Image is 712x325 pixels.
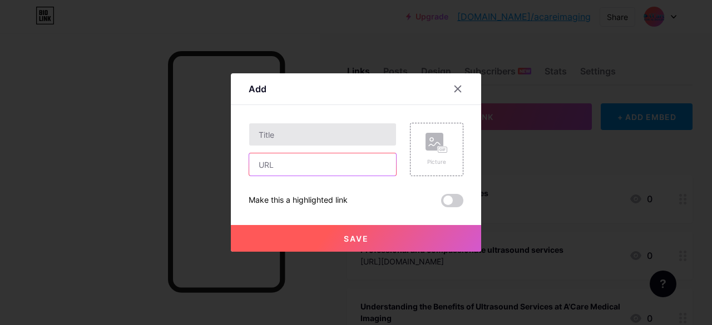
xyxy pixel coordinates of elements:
div: Make this a highlighted link [249,194,348,207]
span: Save [344,234,369,243]
input: URL [249,153,396,176]
button: Save [231,225,481,252]
input: Title [249,123,396,146]
div: Add [249,82,266,96]
div: Picture [426,158,448,166]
